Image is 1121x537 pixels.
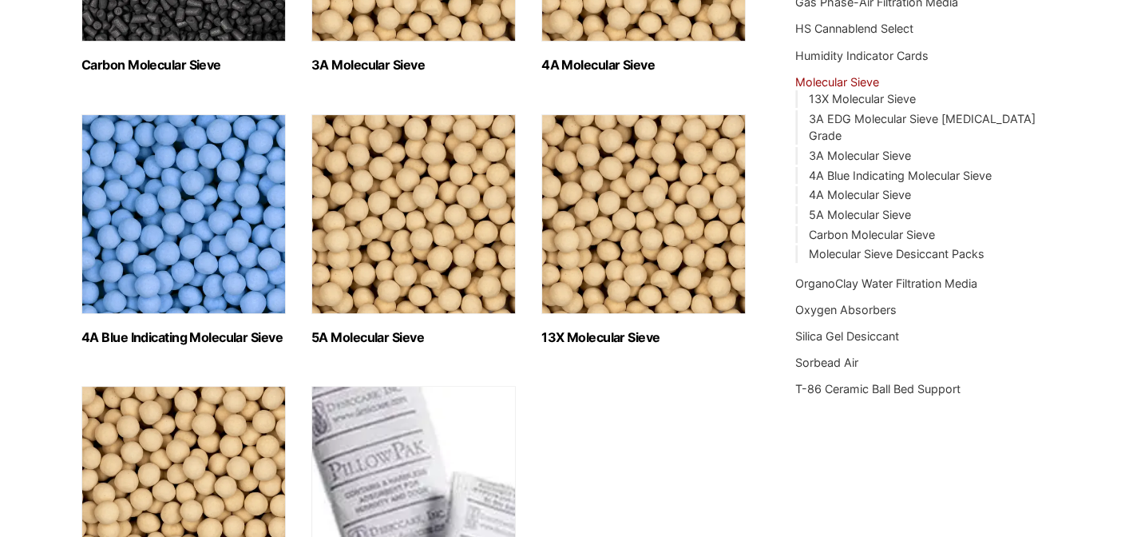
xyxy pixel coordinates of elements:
[311,330,516,345] h2: 5A Molecular Sieve
[541,330,746,345] h2: 13X Molecular Sieve
[795,22,913,35] a: HS Cannablend Select
[81,58,286,73] h2: Carbon Molecular Sieve
[795,329,899,343] a: Silica Gel Desiccant
[541,58,746,73] h2: 4A Molecular Sieve
[809,149,911,162] a: 3A Molecular Sieve
[809,169,992,182] a: 4A Blue Indicating Molecular Sieve
[541,114,746,314] img: 13X Molecular Sieve
[809,188,911,201] a: 4A Molecular Sieve
[311,114,516,345] a: Visit product category 5A Molecular Sieve
[311,58,516,73] h2: 3A Molecular Sieve
[81,330,286,345] h2: 4A Blue Indicating Molecular Sieve
[795,276,977,290] a: OrganoClay Water Filtration Media
[541,114,746,345] a: Visit product category 13X Molecular Sieve
[795,356,858,369] a: Sorbead Air
[795,382,961,396] a: T-86 Ceramic Ball Bed Support
[809,92,916,105] a: 13X Molecular Sieve
[81,114,286,314] img: 4A Blue Indicating Molecular Sieve
[809,112,1036,143] a: 3A EDG Molecular Sieve [MEDICAL_DATA] Grade
[795,75,879,89] a: Molecular Sieve
[795,49,929,62] a: Humidity Indicator Cards
[795,303,897,316] a: Oxygen Absorbers
[809,208,911,221] a: 5A Molecular Sieve
[81,114,286,345] a: Visit product category 4A Blue Indicating Molecular Sieve
[809,228,935,241] a: Carbon Molecular Sieve
[311,114,516,314] img: 5A Molecular Sieve
[809,247,984,261] a: Molecular Sieve Desiccant Packs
